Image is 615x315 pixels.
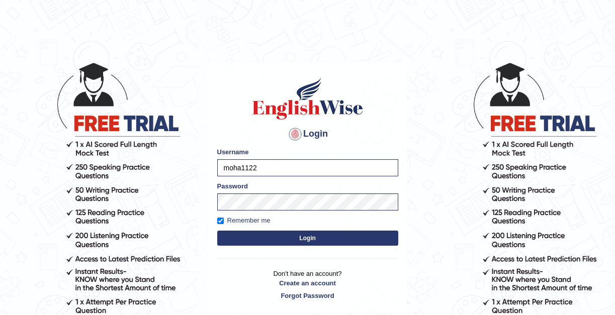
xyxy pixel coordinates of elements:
label: Username [217,147,249,157]
label: Remember me [217,216,271,226]
button: Login [217,231,398,246]
label: Password [217,181,248,191]
h4: Login [217,126,398,142]
img: Logo of English Wise sign in for intelligent practice with AI [250,76,365,121]
p: Don't have an account? [217,269,398,300]
input: Remember me [217,218,224,224]
a: Forgot Password [217,291,398,300]
a: Create an account [217,278,398,288]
